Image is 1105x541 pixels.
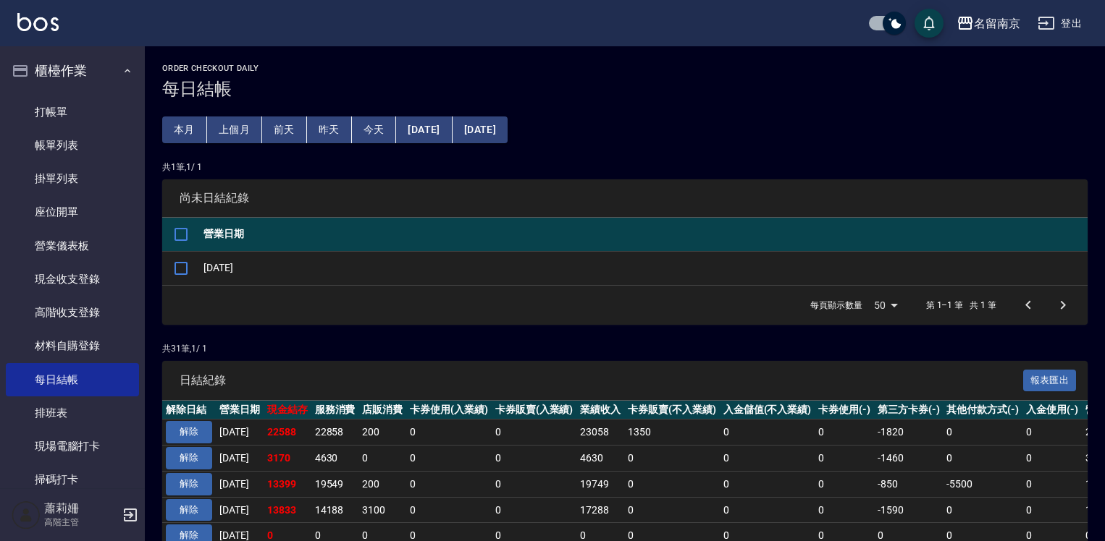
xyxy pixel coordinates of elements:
div: 50 [868,286,903,325]
a: 排班表 [6,396,139,430]
a: 每日結帳 [6,363,139,396]
button: 解除 [166,473,212,495]
td: 0 [943,419,1022,446]
td: 3100 [358,497,406,523]
td: 0 [1022,471,1082,497]
td: 0 [492,419,577,446]
td: 200 [358,471,406,497]
th: 卡券販賣(入業績) [492,401,577,419]
th: 入金使用(-) [1022,401,1082,419]
td: 0 [943,497,1022,523]
td: -1460 [874,446,944,472]
a: 掛單列表 [6,162,139,195]
span: 日結紀錄 [180,373,1023,388]
th: 現金結存 [264,401,311,419]
th: 營業日期 [216,401,264,419]
th: 營業日期 [200,218,1088,252]
td: 14188 [311,497,359,523]
td: [DATE] [216,497,264,523]
a: 打帳單 [6,95,139,129]
span: 尚未日結紀錄 [180,191,1070,205]
td: 0 [492,471,577,497]
th: 卡券販賣(不入業績) [624,401,720,419]
a: 營業儀表板 [6,229,139,263]
td: 0 [815,419,874,446]
td: 17288 [576,497,624,523]
button: 報表匯出 [1023,370,1077,392]
td: -850 [874,471,944,497]
td: [DATE] [216,446,264,472]
p: 共 1 筆, 1 / 1 [162,161,1088,174]
th: 其他付款方式(-) [943,401,1022,419]
button: [DATE] [453,116,508,143]
a: 現場電腦打卡 [6,430,139,463]
th: 服務消費 [311,401,359,419]
img: Logo [17,13,59,31]
h3: 每日結帳 [162,79,1088,99]
td: -5500 [943,471,1022,497]
button: 前天 [262,116,307,143]
td: 13833 [264,497,311,523]
td: 0 [406,419,492,446]
td: -1590 [874,497,944,523]
h5: 蕭莉姍 [44,501,118,516]
th: 卡券使用(入業績) [406,401,492,419]
td: 0 [624,446,720,472]
button: 登出 [1032,10,1088,37]
td: 0 [624,471,720,497]
p: 第 1–1 筆 共 1 筆 [926,299,996,312]
td: 19749 [576,471,624,497]
td: 0 [406,471,492,497]
td: -1820 [874,419,944,446]
a: 帳單列表 [6,129,139,162]
td: 0 [720,497,815,523]
td: [DATE] [216,419,264,446]
h2: Order checkout daily [162,64,1088,73]
button: 解除 [166,447,212,469]
th: 第三方卡券(-) [874,401,944,419]
td: 0 [720,446,815,472]
a: 掃碼打卡 [6,463,139,496]
button: 本月 [162,116,207,143]
td: 0 [943,446,1022,472]
p: 高階主管 [44,516,118,529]
td: 0 [1022,497,1082,523]
td: 4630 [576,446,624,472]
th: 店販消費 [358,401,406,419]
a: 材料自購登錄 [6,329,139,362]
td: 0 [406,446,492,472]
img: Person [12,500,41,529]
td: 0 [720,471,815,497]
td: 0 [492,497,577,523]
button: 解除 [166,421,212,443]
td: [DATE] [216,471,264,497]
td: 1350 [624,419,720,446]
td: 19549 [311,471,359,497]
th: 卡券使用(-) [815,401,874,419]
td: 0 [720,419,815,446]
th: 業績收入 [576,401,624,419]
td: 3170 [264,446,311,472]
button: [DATE] [396,116,452,143]
td: 23058 [576,419,624,446]
button: 上個月 [207,116,262,143]
td: 0 [358,446,406,472]
a: 高階收支登錄 [6,296,139,329]
td: 0 [1022,446,1082,472]
td: 4630 [311,446,359,472]
button: save [915,9,944,38]
button: 櫃檯作業 [6,52,139,90]
button: 解除 [166,499,212,521]
td: 200 [358,419,406,446]
p: 每頁顯示數量 [810,299,862,312]
td: 0 [492,446,577,472]
th: 入金儲值(不入業績) [720,401,815,419]
td: 0 [815,471,874,497]
td: 22588 [264,419,311,446]
th: 解除日結 [162,401,216,419]
td: 0 [815,446,874,472]
td: 22858 [311,419,359,446]
a: 報表匯出 [1023,372,1077,386]
td: 0 [406,497,492,523]
td: 0 [1022,419,1082,446]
